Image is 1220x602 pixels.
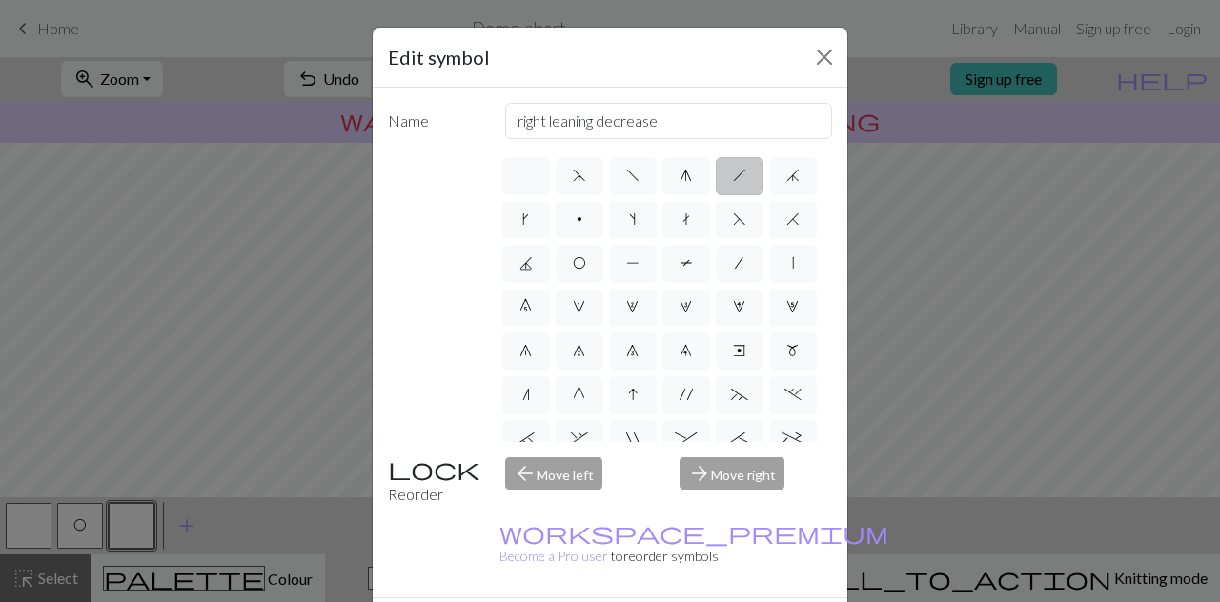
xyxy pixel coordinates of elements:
[682,211,690,227] span: t
[376,457,494,506] div: Reorder
[784,387,802,402] span: .
[519,343,532,358] span: 6
[573,299,585,314] span: 1
[786,168,800,183] span: j
[499,525,888,564] a: Become a Pro user
[733,211,746,227] span: F
[522,387,530,402] span: n
[499,525,888,564] small: to reorder symbols
[733,168,746,183] span: h
[626,255,640,271] span: P
[388,43,490,71] h5: Edit symbol
[680,299,692,314] span: 3
[577,211,582,227] span: p
[626,431,640,446] span: "
[675,431,697,446] span: :
[680,255,693,271] span: T
[731,387,748,402] span: ~
[728,431,750,446] span: ;
[626,168,640,183] span: f
[735,255,743,271] span: /
[499,519,888,546] span: workspace_premium
[733,343,745,358] span: e
[809,42,840,72] button: Close
[573,255,586,271] span: O
[629,211,636,227] span: s
[573,343,585,358] span: 7
[680,343,692,358] span: 9
[626,343,639,358] span: 8
[786,211,800,227] span: H
[573,168,586,183] span: d
[680,387,693,402] span: '
[680,168,692,183] span: g
[522,211,529,227] span: k
[628,387,638,402] span: I
[376,103,494,139] label: Name
[782,431,803,446] span: +
[786,299,799,314] span: 5
[626,299,639,314] span: 2
[571,431,588,446] span: ,
[519,255,533,271] span: J
[792,255,794,271] span: |
[573,387,585,402] span: G
[786,343,799,358] span: m
[733,299,745,314] span: 4
[519,299,532,314] span: 0
[518,431,535,446] span: `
